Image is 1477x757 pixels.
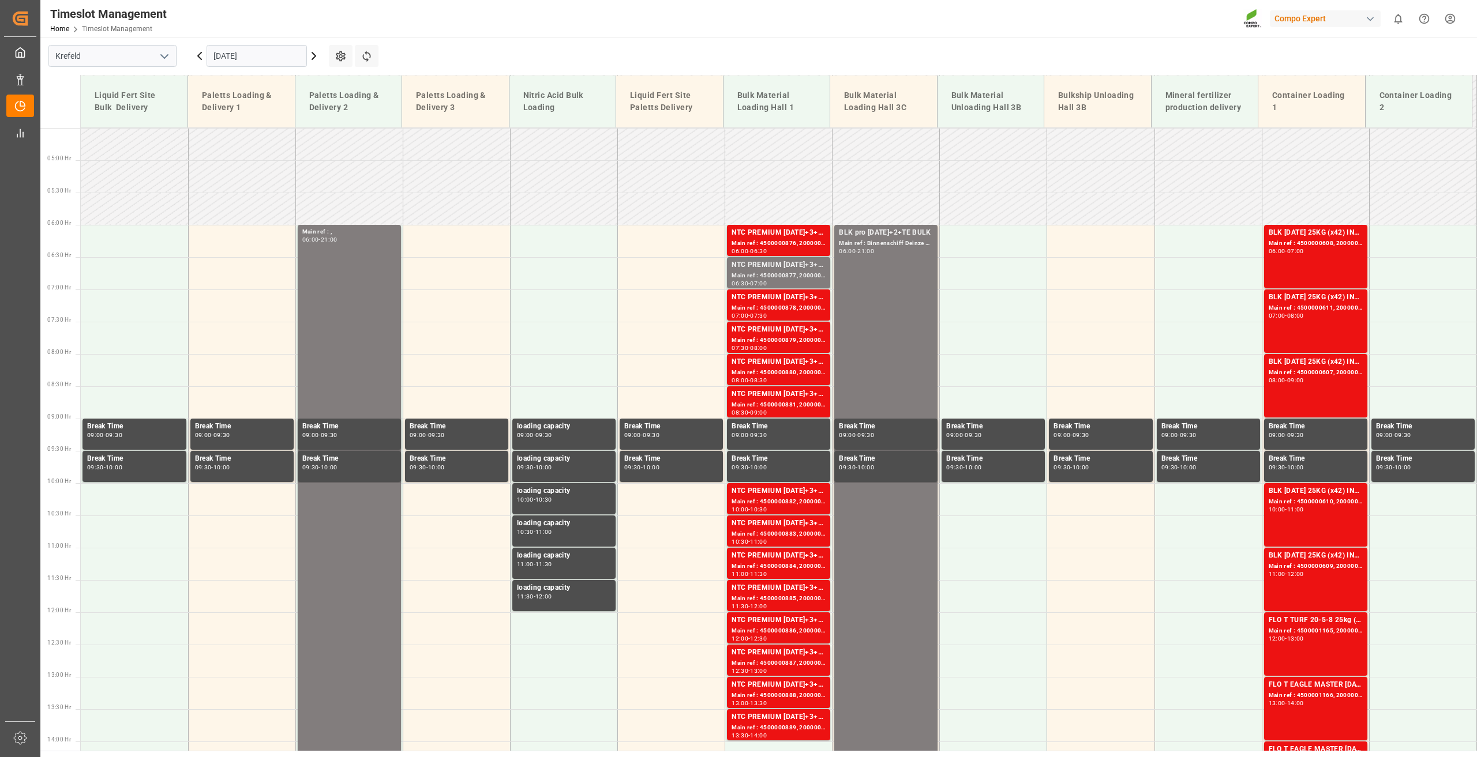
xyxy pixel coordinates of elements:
div: - [748,571,750,577]
div: - [1285,507,1287,512]
div: - [856,465,857,470]
div: Main ref : 4500001166, 2000000989 [1269,691,1363,700]
div: Break Time [1161,453,1255,465]
div: Main ref : 4500000876, 2000000854 [732,239,826,248]
span: 12:00 Hr [47,607,71,613]
span: 10:00 Hr [47,478,71,484]
div: Container Loading 2 [1375,85,1463,118]
div: Break Time [946,421,1040,432]
div: - [211,432,213,438]
div: 13:00 [732,700,748,706]
div: 10:00 [732,507,748,512]
span: 13:30 Hr [47,704,71,710]
div: 10:30 [750,507,767,512]
span: 09:00 Hr [47,413,71,420]
div: NTC PREMIUM [DATE]+3+TE BULK [732,389,826,400]
div: 07:00 [1269,313,1285,318]
div: 10:00 [857,465,874,470]
div: Paletts Loading & Delivery 2 [305,85,393,118]
div: 08:00 [1287,313,1304,318]
div: Liquid Fert Site Paletts Delivery [625,85,714,118]
div: Break Time [195,453,289,465]
div: 06:00 [302,237,319,242]
div: 07:00 [1287,248,1304,254]
div: Break Time [1054,421,1148,432]
div: Main ref : 4500000878, 2000000854 [732,303,826,313]
div: 12:30 [732,668,748,673]
div: FLO T EAGLE MASTER [DATE] 25kg (x42) WW [1269,679,1363,691]
div: Main ref : 4500000889, 2000000854 [732,723,826,733]
div: 09:30 [1269,465,1285,470]
div: - [534,497,535,502]
div: - [211,465,213,470]
div: Main ref : 4500000877, 2000000854 [732,271,826,281]
div: NTC PREMIUM [DATE]+3+TE BULK [732,292,826,303]
div: Break Time [1269,421,1363,432]
div: FLO T EAGLE MASTER [DATE] 25kg (x42) WW [1269,744,1363,755]
div: 09:30 [195,465,212,470]
div: - [748,636,750,641]
div: 10:00 [428,465,445,470]
button: Help Center [1411,6,1437,32]
div: 11:00 [1287,507,1304,512]
div: 06:30 [750,248,767,254]
div: - [748,668,750,673]
div: - [426,432,428,438]
div: 13:30 [750,700,767,706]
div: Break Time [87,421,182,432]
button: show 0 new notifications [1385,6,1411,32]
div: Main ref : 4500000887, 2000000854 [732,658,826,668]
div: 09:00 [87,432,104,438]
div: - [1285,636,1287,641]
div: Nitric Acid Bulk Loading [519,85,607,118]
div: 09:30 [302,465,319,470]
div: 09:30 [213,432,230,438]
div: Main ref : 4500000879, 2000000854 [732,336,826,345]
div: 10:00 [321,465,338,470]
div: 10:00 [213,465,230,470]
div: loading capacity [517,550,611,562]
div: NTC PREMIUM [DATE]+3+TE BULK [732,356,826,368]
div: FLO T TURF 20-5-8 25kg (x42) WW [1269,615,1363,626]
div: 09:30 [857,432,874,438]
div: - [748,700,750,706]
div: 09:30 [1161,465,1178,470]
div: 08:00 [750,345,767,351]
div: Main ref : 4500001165, 2000000989 [1269,626,1363,636]
div: 12:00 [535,594,552,599]
div: 11:30 [750,571,767,577]
div: 13:00 [1269,700,1285,706]
div: - [1178,465,1179,470]
div: 14:00 [1287,700,1304,706]
div: 09:30 [106,432,122,438]
div: 09:30 [624,465,641,470]
div: Break Time [195,421,289,432]
div: 10:00 [965,465,981,470]
div: Main ref : Binnenschiff Deinze 1/2, [839,239,933,248]
div: Break Time [1376,453,1470,465]
div: 07:00 [750,281,767,286]
div: Compo Expert [1270,10,1381,27]
div: - [534,465,535,470]
div: loading capacity [517,453,611,465]
div: Paletts Loading & Delivery 3 [411,85,500,118]
div: Break Time [302,453,396,465]
div: - [104,465,106,470]
span: 13:00 Hr [47,672,71,678]
div: Main ref : 4500000609, 2000000557 [1269,562,1363,571]
div: - [1285,571,1287,577]
div: 11:30 [732,604,748,609]
div: - [748,248,750,254]
div: Mineral fertilizer production delivery [1161,85,1249,118]
div: 09:30 [1394,432,1411,438]
span: 12:30 Hr [47,639,71,646]
div: 10:00 [1180,465,1197,470]
span: 11:30 Hr [47,575,71,581]
div: - [1285,465,1287,470]
span: 07:30 Hr [47,317,71,323]
div: - [748,733,750,738]
div: 10:30 [732,539,748,544]
div: - [1393,432,1394,438]
div: NTC PREMIUM [DATE]+3+TE BULK [732,711,826,723]
div: 09:00 [410,432,426,438]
